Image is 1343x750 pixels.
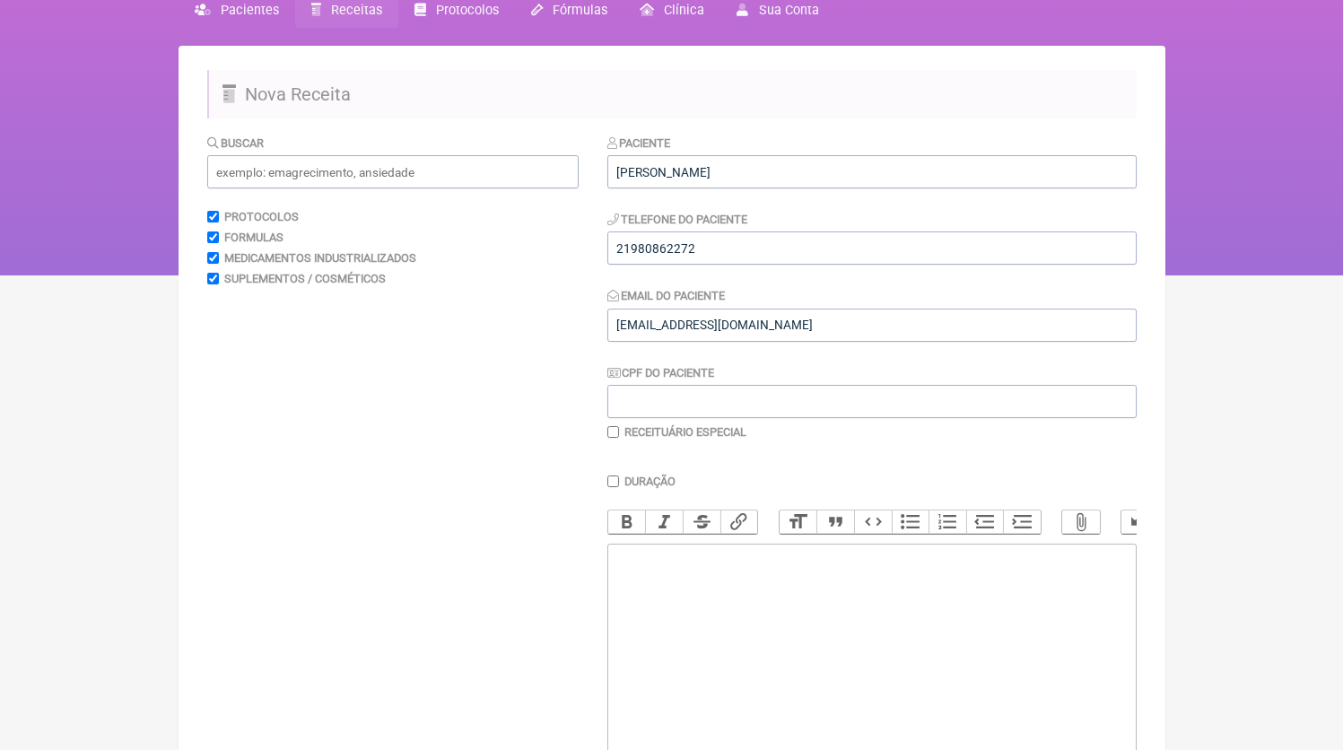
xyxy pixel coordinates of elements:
span: Fórmulas [553,3,607,18]
button: Heading [780,510,817,534]
label: Medicamentos Industrializados [224,251,416,265]
button: Attach Files [1062,510,1100,534]
button: Increase Level [1003,510,1041,534]
label: Suplementos / Cosméticos [224,272,386,285]
span: Clínica [664,3,704,18]
button: Bullets [892,510,929,534]
button: Bold [608,510,646,534]
button: Quote [816,510,854,534]
button: Undo [1121,510,1159,534]
button: Decrease Level [966,510,1004,534]
input: exemplo: emagrecimento, ansiedade [207,155,579,188]
h2: Nova Receita [207,70,1137,118]
label: Telefone do Paciente [607,213,748,226]
button: Italic [645,510,683,534]
label: Duração [624,475,676,488]
button: Code [854,510,892,534]
span: Sua Conta [759,3,819,18]
button: Link [720,510,758,534]
span: Protocolos [436,3,499,18]
label: Protocolos [224,210,299,223]
button: Strikethrough [683,510,720,534]
label: Email do Paciente [607,289,726,302]
label: Buscar [207,136,265,150]
label: CPF do Paciente [607,366,715,379]
label: Formulas [224,231,283,244]
label: Receituário Especial [624,425,746,439]
span: Receitas [331,3,382,18]
span: Pacientes [221,3,279,18]
button: Numbers [929,510,966,534]
label: Paciente [607,136,671,150]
